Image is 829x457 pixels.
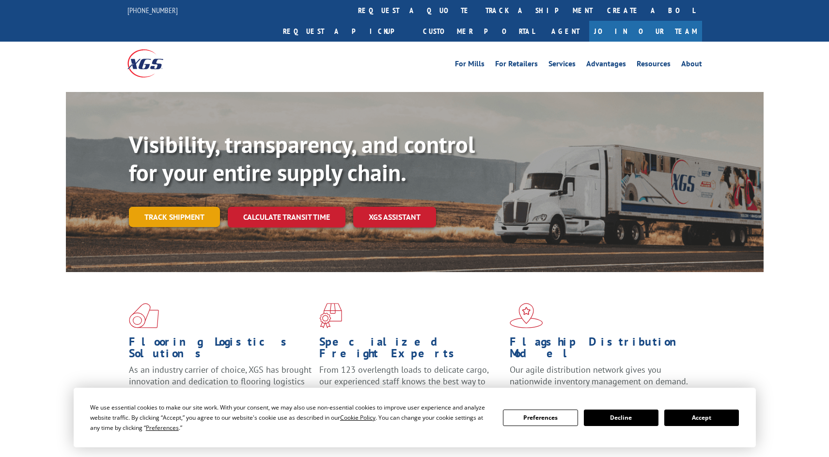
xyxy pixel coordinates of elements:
[276,21,416,42] a: Request a pickup
[129,336,312,364] h1: Flooring Logistics Solutions
[228,207,345,228] a: Calculate transit time
[503,410,578,426] button: Preferences
[637,60,671,71] a: Resources
[146,424,179,432] span: Preferences
[681,60,702,71] a: About
[90,402,491,433] div: We use essential cookies to make our site work. With your consent, we may also use non-essential ...
[353,207,436,228] a: XGS ASSISTANT
[129,364,312,398] span: As an industry carrier of choice, XGS has brought innovation and dedication to flooring logistics...
[129,129,475,187] b: Visibility, transparency, and control for your entire supply chain.
[74,388,756,447] div: Cookie Consent Prompt
[129,303,159,328] img: xgs-icon-total-supply-chain-intelligence-red
[542,21,589,42] a: Agent
[664,410,739,426] button: Accept
[548,60,576,71] a: Services
[495,60,538,71] a: For Retailers
[455,60,485,71] a: For Mills
[584,410,658,426] button: Decline
[129,207,220,227] a: Track shipment
[416,21,542,42] a: Customer Portal
[510,364,688,387] span: Our agile distribution network gives you nationwide inventory management on demand.
[586,60,626,71] a: Advantages
[589,21,702,42] a: Join Our Team
[127,5,178,15] a: [PHONE_NUMBER]
[319,364,502,407] p: From 123 overlength loads to delicate cargo, our experienced staff knows the best way to move you...
[340,413,375,422] span: Cookie Policy
[319,303,342,328] img: xgs-icon-focused-on-flooring-red
[510,303,543,328] img: xgs-icon-flagship-distribution-model-red
[510,336,693,364] h1: Flagship Distribution Model
[319,336,502,364] h1: Specialized Freight Experts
